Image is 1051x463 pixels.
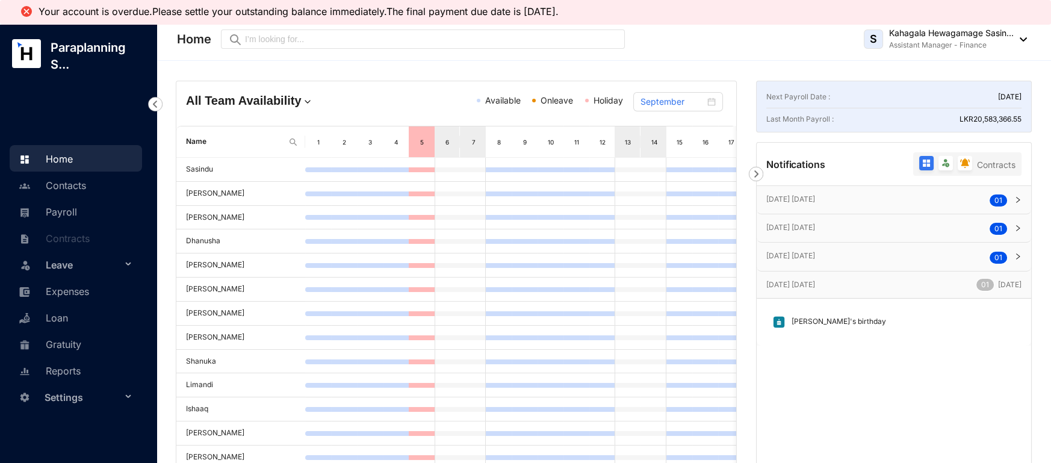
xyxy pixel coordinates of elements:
img: gratuity-unselected.a8c340787eea3cf492d7.svg [19,340,30,350]
p: Last Month Payroll : [766,113,834,125]
li: Reports [10,357,142,384]
span: 1 [999,253,1002,262]
p: [PERSON_NAME]'s birthday [786,315,886,329]
img: dropdown.780994ddfa97fca24b89f58b1de131fa.svg [302,96,314,108]
td: [PERSON_NAME] [176,326,305,350]
li: Contracts [10,225,142,251]
p: [DATE] [998,91,1022,103]
span: 1 [986,280,989,289]
div: [DATE] [DATE]01 [757,243,1031,270]
span: 0 [994,224,999,233]
span: right [1014,225,1022,232]
div: [DATE] [DATE]01[DATE] [757,272,1031,299]
div: 6 [442,136,452,148]
sup: 01 [990,194,1007,207]
span: Leave [46,253,122,277]
img: expense-unselected.2edcf0507c847f3e9e96.svg [19,287,30,297]
span: right [1014,196,1022,204]
td: [PERSON_NAME] [176,253,305,278]
img: alert-icon-error.ae2eb8c10aa5e3dc951a89517520af3a.svg [19,4,34,19]
img: settings-unselected.1febfda315e6e19643a1.svg [19,392,30,403]
input: I’m looking for... [245,33,618,46]
span: 0 [981,280,986,289]
span: 0 [994,196,999,205]
td: [PERSON_NAME] [176,302,305,326]
li: Loan [10,304,142,331]
img: nav-icon-left.19a07721e4dec06a274f6d07517f07b7.svg [148,97,163,111]
div: 2 [339,136,350,148]
div: 9 [520,136,530,148]
span: S [870,34,877,45]
span: 1 [999,196,1002,205]
a: Expenses [16,285,89,297]
td: [PERSON_NAME] [176,278,305,302]
img: filter-reminder.7bd594460dfc183a5d70274ebda095bc.svg [960,158,970,168]
a: Gratuity [16,338,81,350]
td: Limandi [176,373,305,397]
img: filter-leave.335d97c0ea4a0c612d9facb82607b77b.svg [941,158,950,168]
p: Home [177,31,211,48]
a: Loan [16,312,68,324]
input: Select month [640,95,705,108]
span: right [1014,253,1022,260]
a: Reports [16,365,81,377]
div: [DATE] [DATE]01 [757,186,1031,214]
p: [DATE] [DATE] [766,279,976,291]
p: Kahagala Hewagamage Sasin... [889,27,1014,39]
div: 1 [314,136,324,148]
a: Home [16,153,73,165]
span: Name [186,136,284,148]
p: [DATE] [976,279,1022,291]
a: Payroll [16,206,77,218]
h4: All Team Availability [186,92,365,109]
img: loan-unselected.d74d20a04637f2d15ab5.svg [19,313,30,324]
div: 5 [417,136,427,148]
li: Payroll [10,198,142,225]
li: Home [10,145,142,172]
img: dropdown-black.8e83cc76930a90b1a4fdb6d089b7bf3a.svg [1014,37,1027,42]
td: Shanuka [176,350,305,374]
div: 11 [572,136,582,148]
p: [DATE] [DATE] [766,222,990,234]
p: Assistant Manager - Finance [889,39,1014,51]
img: home.c6720e0a13eba0172344.svg [19,154,30,165]
div: [DATE] [DATE]01 [757,214,1031,242]
li: Gratuity [10,331,142,357]
td: [PERSON_NAME] [176,182,305,206]
span: Holiday [594,95,623,105]
div: 13 [623,136,633,148]
p: Notifications [766,157,825,172]
td: Ishaaq [176,397,305,421]
span: Settings [45,385,122,409]
img: report-unselected.e6a6b4230fc7da01f883.svg [19,366,30,377]
span: Onleave [541,95,573,105]
div: 10 [546,136,556,148]
span: Available [485,95,521,105]
div: 4 [391,136,401,148]
img: search.8ce656024d3affaeffe32e5b30621cb7.svg [288,137,298,147]
div: 17 [727,136,737,148]
td: Dhanusha [176,229,305,253]
span: Contracts [977,160,1015,170]
div: 12 [597,136,607,148]
td: [PERSON_NAME] [176,421,305,446]
p: Next Payroll Date : [766,91,830,103]
img: payroll-unselected.b590312f920e76f0c668.svg [19,207,30,218]
a: Contracts [16,232,90,244]
div: 8 [494,136,504,148]
img: contract-unselected.99e2b2107c0a7dd48938.svg [19,234,30,244]
img: nav-icon-right.af6afadce00d159da59955279c43614e.svg [749,167,763,181]
td: Sasindu [176,158,305,182]
span: 1 [999,224,1002,233]
li: Your account is overdue.Please settle your outstanding balance immediately.The final payment due ... [39,6,565,17]
li: Expenses [10,278,142,304]
div: 14 [649,136,659,148]
td: [PERSON_NAME] [176,206,305,230]
span: 0 [994,253,999,262]
sup: 01 [976,279,994,291]
div: 15 [675,136,685,148]
p: [DATE] [DATE] [766,250,990,262]
a: Contacts [16,179,86,191]
img: birthday.63217d55a54455b51415ef6ca9a78895.svg [772,315,786,329]
sup: 01 [990,223,1007,235]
